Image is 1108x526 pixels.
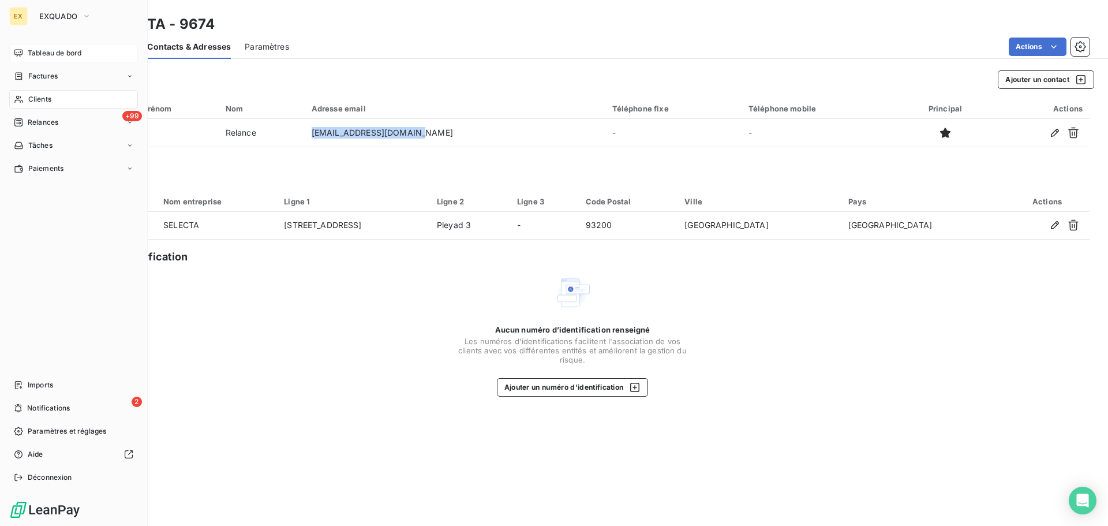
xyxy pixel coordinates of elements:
td: - [605,119,742,147]
span: Déconnexion [28,472,72,483]
a: Aide [9,445,138,464]
div: EX [9,7,28,25]
div: Nom entreprise [163,197,270,206]
img: Logo LeanPay [9,501,81,519]
div: Principal [906,104,984,113]
h3: SELECTA - 9674 [102,14,215,35]
td: Pleyad 3 [430,212,510,240]
div: Actions [998,104,1083,113]
td: SELECTA [156,212,277,240]
div: Open Intercom Messenger [1069,487,1096,514]
span: 2 [132,397,142,407]
span: Factures [28,71,58,81]
div: Pays [848,197,998,206]
div: Ligne 1 [284,197,423,206]
button: Ajouter un contact [998,70,1094,89]
div: Ligne 2 [437,197,503,206]
div: Nom [226,104,298,113]
button: Actions [1009,38,1066,56]
span: Imports [28,380,53,390]
span: Aide [28,449,43,460]
td: - [742,119,900,147]
div: Téléphone mobile [748,104,893,113]
span: Aucun numéro d’identification renseigné [495,325,650,334]
span: Paramètres et réglages [28,426,106,437]
span: Tableau de bord [28,48,81,58]
div: Adresse email [312,104,598,113]
span: Relances [28,117,58,128]
td: [GEOGRAPHIC_DATA] [841,212,1005,240]
span: Notifications [27,403,70,413]
img: Empty state [554,274,591,311]
div: Téléphone fixe [612,104,735,113]
span: EXQUADO [39,12,77,21]
div: Ligne 3 [517,197,572,206]
td: - [510,212,579,240]
span: Tâches [28,140,53,151]
div: Ville [684,197,834,206]
span: Clients [28,94,51,105]
span: Paiements [28,163,63,174]
span: +99 [122,111,142,121]
div: Prénom [143,104,212,113]
button: Ajouter un numéro d’identification [497,378,649,397]
span: Paramètres [245,41,289,53]
div: Actions [1012,197,1083,206]
td: [GEOGRAPHIC_DATA] [677,212,841,240]
td: Relance [219,119,305,147]
td: 93200 [579,212,678,240]
td: [EMAIL_ADDRESS][DOMAIN_NAME] [305,119,605,147]
td: [STREET_ADDRESS] [277,212,430,240]
span: Contacts & Adresses [147,41,231,53]
span: Les numéros d'identifications facilitent l'association de vos clients avec vos différentes entité... [457,337,688,364]
div: Code Postal [586,197,671,206]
